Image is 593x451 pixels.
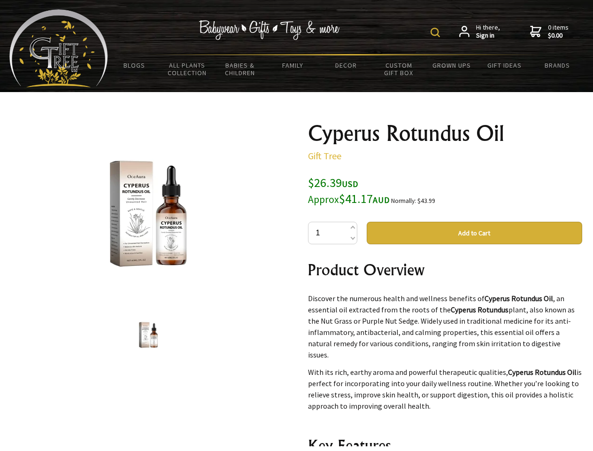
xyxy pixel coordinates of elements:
[391,197,435,205] small: Normally: $43.99
[308,122,582,145] h1: Cyperus Rotundus Oil
[161,55,214,83] a: All Plants Collection
[476,31,500,40] strong: Sign in
[367,222,582,244] button: Add to Cart
[108,55,161,75] a: BLOGS
[75,140,222,287] img: Cyperus Rotundus Oil
[508,367,577,377] strong: Cyperus Rotundus Oil
[459,23,500,40] a: Hi there,Sign in
[373,194,390,205] span: AUD
[431,28,440,37] img: product search
[548,23,569,40] span: 0 items
[548,31,569,40] strong: $0.00
[199,20,340,40] img: Babywear - Gifts - Toys & more
[485,294,553,303] strong: Cyperus Rotundus Oil
[530,23,569,40] a: 0 items$0.00
[308,258,582,281] h2: Product Overview
[308,193,339,206] small: Approx
[131,317,166,353] img: Cyperus Rotundus Oil
[308,150,341,162] a: Gift Tree
[267,55,320,75] a: Family
[319,55,372,75] a: Decor
[451,305,508,314] strong: Cyperus Rotundus
[342,179,358,189] span: USD
[308,175,390,206] span: $26.39 $41.17
[478,55,531,75] a: Gift Ideas
[308,366,582,412] p: With its rich, earthy aroma and powerful therapeutic qualities, is perfect for incorporating into...
[425,55,478,75] a: Grown Ups
[531,55,584,75] a: Brands
[9,9,108,87] img: Babyware - Gifts - Toys and more...
[308,293,582,360] p: Discover the numerous health and wellness benefits of , an essential oil extracted from the roots...
[476,23,500,40] span: Hi there,
[214,55,267,83] a: Babies & Children
[372,55,425,83] a: Custom Gift Box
